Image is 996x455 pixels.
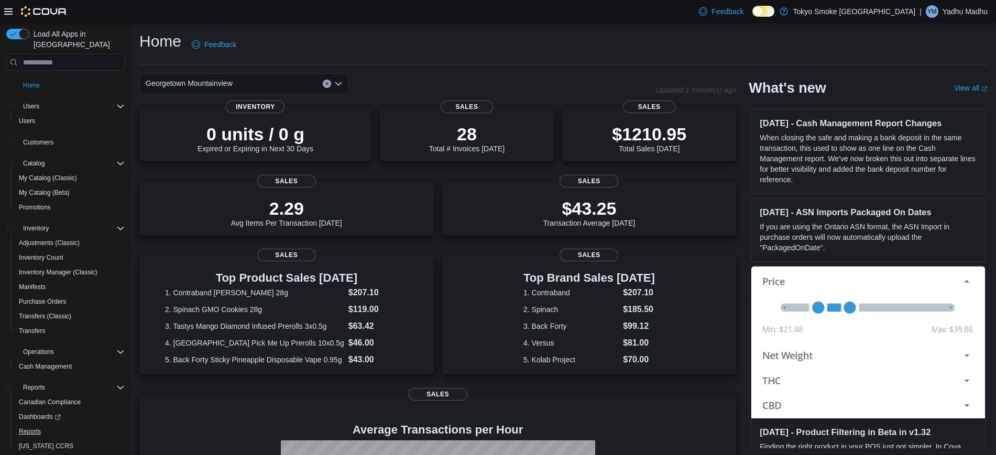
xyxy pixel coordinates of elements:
dd: $43.00 [348,353,408,366]
p: When closing the safe and making a bank deposit in the same transaction, this used to show as one... [760,132,977,185]
span: Inventory Manager (Classic) [19,268,97,276]
button: Adjustments (Classic) [10,236,129,250]
button: Transfers (Classic) [10,309,129,324]
span: Users [23,102,39,110]
span: Feedback [712,6,743,17]
h3: [DATE] - ASN Imports Packaged On Dates [760,207,977,217]
button: Clear input [323,80,331,88]
span: Home [23,81,40,90]
span: Reports [19,381,125,394]
span: Georgetown Mountainview [146,77,233,90]
span: My Catalog (Classic) [19,174,77,182]
dt: 2. Spinach [523,304,619,315]
span: Sales [623,101,675,113]
span: YM [927,5,937,18]
svg: External link [981,86,988,92]
dd: $99.12 [623,320,655,332]
a: Customers [19,136,58,149]
span: Inventory [226,101,284,113]
span: Adjustments (Classic) [15,237,125,249]
a: Adjustments (Classic) [15,237,84,249]
span: Manifests [15,281,125,293]
span: Promotions [19,203,51,212]
span: Catalog [19,157,125,170]
h2: What's new [749,80,826,96]
span: Dashboards [19,413,61,421]
button: Purchase Orders [10,294,129,309]
a: Feedback [188,34,240,55]
span: Promotions [15,201,125,214]
a: Transfers (Classic) [15,310,75,323]
span: Catalog [23,159,45,168]
h3: [DATE] - Cash Management Report Changes [760,118,977,128]
div: Total Sales [DATE] [612,124,686,153]
button: Open list of options [334,80,343,88]
button: Reports [10,424,129,439]
button: Inventory Count [10,250,129,265]
span: My Catalog (Beta) [15,186,125,199]
dt: 4. Versus [523,338,619,348]
button: Operations [2,345,129,359]
button: Inventory Manager (Classic) [10,265,129,280]
h1: Home [139,31,181,52]
span: Reports [23,383,45,392]
button: Operations [19,346,58,358]
a: Inventory Manager (Classic) [15,266,102,279]
p: Yadhu Madhu [943,5,988,18]
a: Reports [15,425,45,438]
span: Customers [23,138,53,147]
a: Dashboards [10,409,129,424]
button: Users [19,100,43,113]
button: My Catalog (Classic) [10,171,129,185]
a: Inventory Count [15,251,68,264]
h3: Top Brand Sales [DATE] [523,272,655,284]
input: Dark Mode [752,6,774,17]
dd: $63.42 [348,320,408,332]
span: Sales [409,388,467,401]
button: Catalog [2,156,129,171]
span: Sales [441,101,493,113]
dt: 1. Contraband [523,287,619,298]
span: Cash Management [19,362,72,371]
button: Users [2,99,129,114]
span: Operations [19,346,125,358]
dd: $207.10 [348,286,408,299]
button: Canadian Compliance [10,395,129,409]
p: Updated 1 minute(s) ago [655,86,736,94]
a: Manifests [15,281,50,293]
p: $43.25 [543,198,636,219]
span: My Catalog (Classic) [15,172,125,184]
span: [US_STATE] CCRS [19,442,73,450]
span: Reports [19,427,41,436]
span: Home [19,78,125,91]
a: Purchase Orders [15,295,71,308]
button: My Catalog (Beta) [10,185,129,200]
button: Reports [2,380,129,395]
span: Purchase Orders [15,295,125,308]
button: Users [10,114,129,128]
span: Canadian Compliance [15,396,125,408]
span: Transfers [19,327,45,335]
dd: $46.00 [348,337,408,349]
button: Transfers [10,324,129,338]
dt: 3. Back Forty [523,321,619,331]
a: Transfers [15,325,49,337]
button: Customers [2,135,129,150]
span: Adjustments (Classic) [19,239,80,247]
dt: 3. Tastys Mango Diamond Infused Prerolls 3x0.5g [165,321,344,331]
dd: $81.00 [623,337,655,349]
span: Inventory Count [15,251,125,264]
dd: $185.50 [623,303,655,316]
dt: 2. Spinach GMO Cookies 28g [165,304,344,315]
a: View allExternal link [954,84,988,92]
button: [US_STATE] CCRS [10,439,129,453]
span: Dashboards [15,410,125,423]
a: My Catalog (Beta) [15,186,74,199]
span: Users [15,115,125,127]
span: Feedback [204,39,236,50]
span: Sales [560,249,618,261]
div: Avg Items Per Transaction [DATE] [231,198,342,227]
span: Manifests [19,283,46,291]
a: Promotions [15,201,55,214]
